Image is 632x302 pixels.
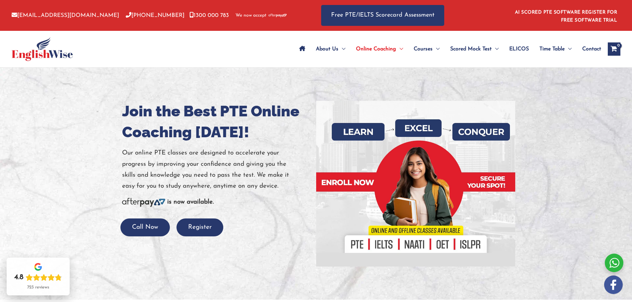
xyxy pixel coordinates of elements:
div: 4.8 [14,273,24,282]
img: white-facebook.png [604,275,623,294]
button: Call Now [120,218,170,237]
aside: Header Widget 1 [511,5,620,26]
div: 723 reviews [27,285,49,290]
a: CoursesMenu Toggle [408,37,445,61]
span: Online Coaching [356,37,396,61]
span: Menu Toggle [492,37,499,61]
a: Time TableMenu Toggle [534,37,577,61]
a: AI SCORED PTE SOFTWARE REGISTER FOR FREE SOFTWARE TRIAL [515,10,617,23]
button: Register [176,218,223,237]
span: Time Table [539,37,565,61]
span: Contact [582,37,601,61]
a: Free PTE/IELTS Scorecard Assessment [321,5,444,26]
span: Menu Toggle [338,37,345,61]
a: Online CoachingMenu Toggle [351,37,408,61]
a: ELICOS [504,37,534,61]
span: Menu Toggle [433,37,440,61]
b: is now available. [167,199,214,205]
a: Register [176,224,223,230]
img: Afterpay-Logo [122,198,165,207]
p: Our online PTE classes are designed to accelerate your progress by improving your confidence and ... [122,148,311,192]
a: Contact [577,37,601,61]
a: About UsMenu Toggle [311,37,351,61]
span: Menu Toggle [565,37,572,61]
a: [EMAIL_ADDRESS][DOMAIN_NAME] [12,13,119,18]
a: View Shopping Cart, empty [608,42,620,56]
a: Call Now [120,224,170,230]
span: Courses [414,37,433,61]
h1: Join the Best PTE Online Coaching [DATE]! [122,101,311,143]
span: About Us [316,37,338,61]
span: Menu Toggle [396,37,403,61]
nav: Site Navigation: Main Menu [294,37,601,61]
span: We now accept [236,12,266,19]
a: 1300 000 783 [189,13,229,18]
a: Scored Mock TestMenu Toggle [445,37,504,61]
a: [PHONE_NUMBER] [126,13,184,18]
div: Rating: 4.8 out of 5 [14,273,62,282]
span: Scored Mock Test [450,37,492,61]
img: Afterpay-Logo [268,14,287,17]
span: ELICOS [509,37,529,61]
img: cropped-ew-logo [12,37,73,61]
